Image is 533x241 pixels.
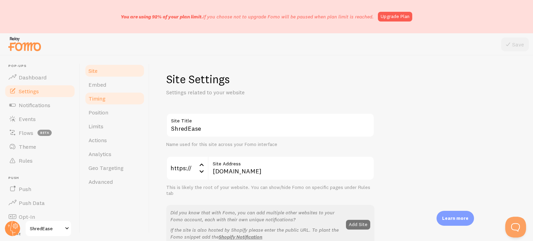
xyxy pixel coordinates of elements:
[19,129,33,136] span: Flows
[166,141,374,148] div: Name used for this site across your Fomo interface
[19,213,35,220] span: Opt-In
[121,13,374,20] p: If you choose not to upgrade Fomo will be paused when plan limit is reached.
[4,98,76,112] a: Notifications
[4,84,76,98] a: Settings
[37,130,52,136] span: beta
[88,150,111,157] span: Analytics
[19,74,46,81] span: Dashboard
[170,209,342,223] p: Did you know that with Fomo, you can add multiple other websites to your Fomo account, each with ...
[4,112,76,126] a: Events
[121,14,203,20] span: You are using 92% of your plan limit.
[442,215,468,222] p: Learn more
[378,12,412,21] a: Upgrade Plan
[19,88,39,95] span: Settings
[84,92,145,105] a: Timing
[84,147,145,161] a: Analytics
[25,220,72,237] a: ShredEase
[19,157,33,164] span: Rules
[19,199,45,206] span: Push Data
[19,186,31,192] span: Push
[88,109,108,116] span: Position
[30,224,63,233] span: ShredEase
[4,154,76,167] a: Rules
[4,196,76,210] a: Push Data
[170,226,342,240] p: If the site is also hosted by Shopify please enter the public URL. To plant the Fomo snippet add the
[166,88,333,96] p: Settings related to your website
[88,67,98,74] span: Site
[208,156,374,168] label: Site Address
[19,143,36,150] span: Theme
[8,64,76,68] span: Pop-ups
[88,137,107,144] span: Actions
[4,210,76,224] a: Opt-In
[84,119,145,133] a: Limits
[166,184,374,197] div: This is likely the root of your website. You can show/hide Fomo on specific pages under Rules tab
[8,176,76,180] span: Push
[505,217,526,238] iframe: Help Scout Beacon - Open
[88,81,106,88] span: Embed
[166,72,374,86] h1: Site Settings
[84,161,145,175] a: Geo Targeting
[166,113,374,125] label: Site Title
[84,133,145,147] a: Actions
[4,182,76,196] a: Push
[346,220,370,230] button: Add Site
[88,123,103,130] span: Limits
[88,178,113,185] span: Advanced
[4,70,76,84] a: Dashboard
[166,156,208,180] div: https://
[4,140,76,154] a: Theme
[84,105,145,119] a: Position
[208,156,374,180] input: myhonestcompany.com
[437,211,474,226] div: Learn more
[219,234,262,240] a: Shopify Notification
[88,95,105,102] span: Timing
[19,102,50,109] span: Notifications
[84,78,145,92] a: Embed
[19,115,36,122] span: Events
[84,175,145,189] a: Advanced
[7,35,42,53] img: fomo-relay-logo-orange.svg
[4,126,76,140] a: Flows beta
[88,164,124,171] span: Geo Targeting
[84,64,145,78] a: Site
